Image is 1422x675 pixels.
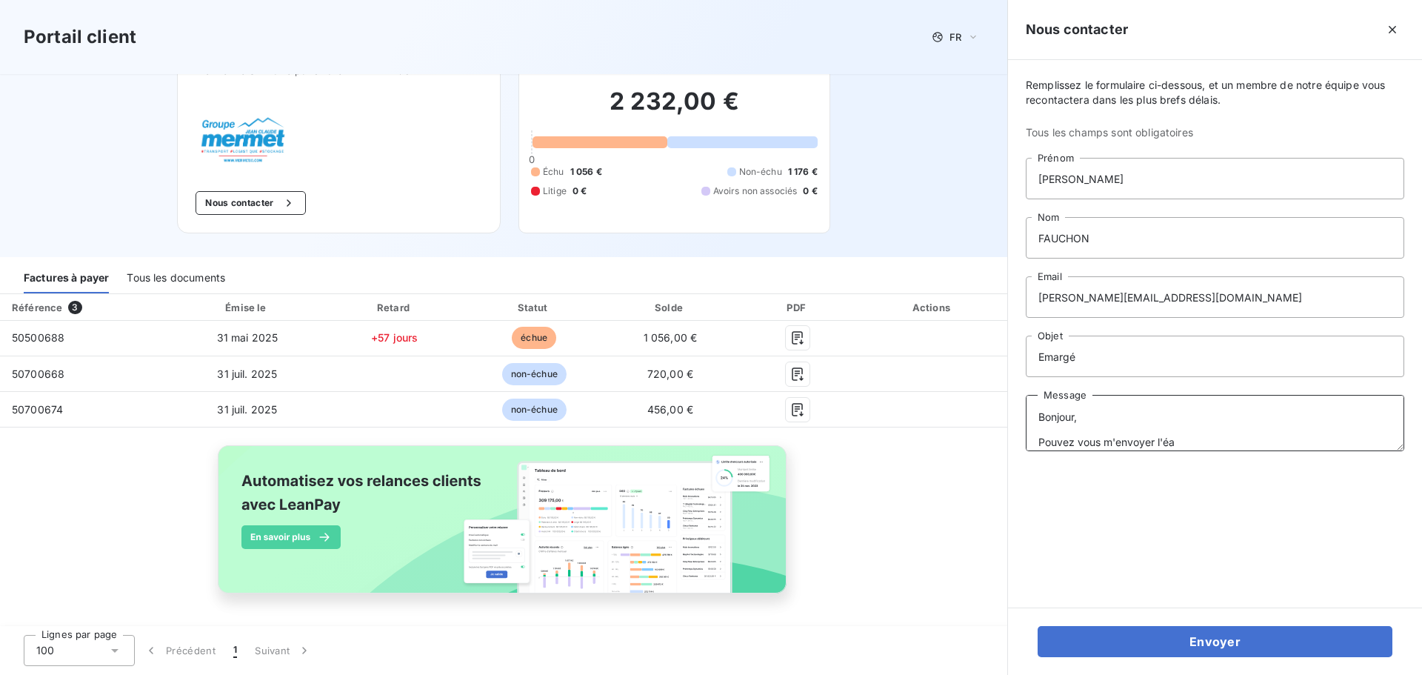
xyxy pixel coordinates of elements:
[529,153,535,165] span: 0
[217,403,277,416] span: 31 juil. 2025
[1026,78,1404,107] span: Remplissez le formulaire ci-dessous, et un membre de notre équipe vous recontactera dans les plus...
[135,635,224,666] button: Précédent
[327,300,463,315] div: Retard
[788,165,818,179] span: 1 176 €
[502,399,567,421] span: non-échue
[861,300,1004,315] div: Actions
[217,331,278,344] span: 31 mai 2025
[502,363,567,385] span: non-échue
[12,331,64,344] span: 50500688
[204,436,803,619] img: banner
[173,300,321,315] div: Émise le
[12,302,62,313] div: Référence
[531,87,818,131] h2: 2 232,00 €
[644,331,698,344] span: 1 056,00 €
[1038,626,1392,657] button: Envoyer
[739,165,782,179] span: Non-échu
[1026,158,1404,199] input: placeholder
[24,24,136,50] h3: Portail client
[127,262,225,293] div: Tous les documents
[512,327,556,349] span: échue
[1026,19,1128,40] h5: Nous contacter
[1026,276,1404,318] input: placeholder
[1026,395,1404,451] textarea: Bonjour, Pouvez vous m'envoyer l'é
[803,184,817,198] span: 0 €
[1026,217,1404,259] input: placeholder
[196,191,305,215] button: Nous contacter
[196,112,290,167] img: Company logo
[713,184,798,198] span: Avoirs non associés
[246,635,321,666] button: Suivant
[573,184,587,198] span: 0 €
[949,31,961,43] span: FR
[371,331,418,344] span: +57 jours
[741,300,855,315] div: PDF
[36,643,54,658] span: 100
[12,403,63,416] span: 50700674
[468,300,600,315] div: Statut
[1026,125,1404,140] span: Tous les champs sont obligatoires
[1026,336,1404,377] input: placeholder
[570,165,602,179] span: 1 056 €
[12,368,64,380] span: 50700668
[217,368,277,380] span: 31 juil. 2025
[647,368,693,380] span: 720,00 €
[68,301,81,314] span: 3
[606,300,734,315] div: Solde
[543,165,564,179] span: Échu
[543,184,567,198] span: Litige
[647,403,693,416] span: 456,00 €
[233,643,237,658] span: 1
[224,635,246,666] button: 1
[24,262,109,293] div: Factures à payer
